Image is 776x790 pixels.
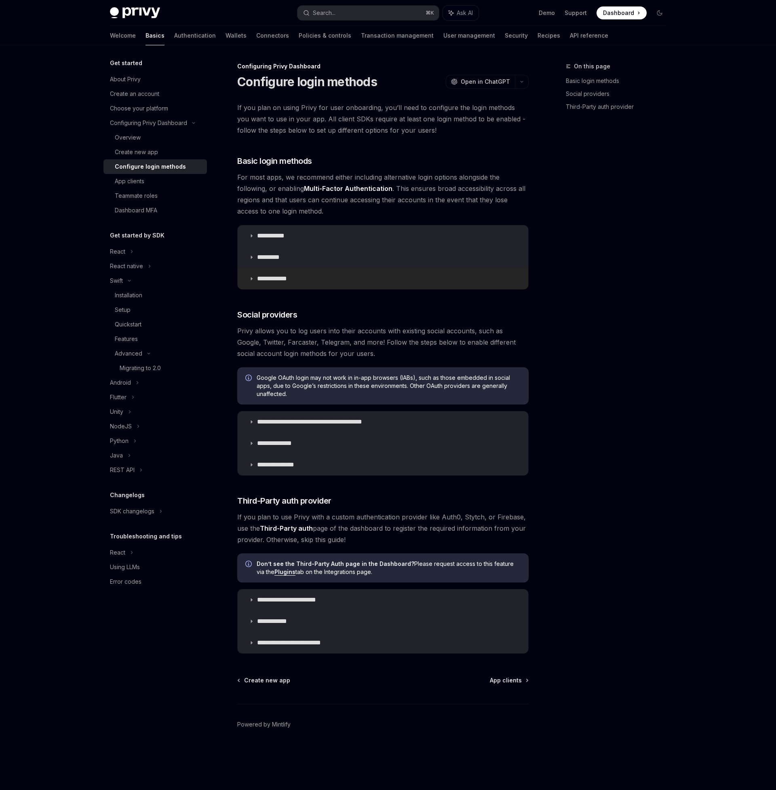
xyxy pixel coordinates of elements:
[313,8,335,18] div: Search...
[110,562,140,572] div: Using LLMs
[237,74,377,89] h1: Configure login methods
[110,421,132,431] div: NodeJS
[110,26,136,45] a: Welcome
[237,172,529,217] span: For most apps, we recommend either including alternative login options alongside the following, o...
[299,26,351,45] a: Policies & controls
[115,305,131,315] div: Setup
[539,9,555,17] a: Demo
[256,26,289,45] a: Connectors
[103,174,207,188] a: App clients
[457,9,473,17] span: Ask AI
[103,288,207,303] a: Installation
[461,78,510,86] span: Open in ChatGPT
[103,72,207,87] a: About Privy
[538,26,560,45] a: Recipes
[490,676,522,684] span: App clients
[110,58,142,68] h5: Get started
[110,118,187,128] div: Configuring Privy Dashboard
[110,465,135,475] div: REST API
[257,560,414,567] strong: Don’t see the Third-Party Auth page in the Dashboard?
[145,26,164,45] a: Basics
[244,676,290,684] span: Create new app
[110,532,182,541] h5: Troubleshooting and tips
[115,205,157,215] div: Dashboard MFA
[110,451,123,460] div: Java
[110,231,164,240] h5: Get started by SDK
[274,568,295,576] a: Plugins
[446,75,515,89] button: Open in ChatGPT
[237,155,312,167] span: Basic login methods
[110,247,125,256] div: React
[103,101,207,116] a: Choose your platform
[257,374,521,398] span: Google OAuth login may not work in in-app browsers (IABs), such as those embedded in social apps,...
[110,261,143,271] div: React native
[570,26,608,45] a: API reference
[237,102,529,136] span: If you plan on using Privy for user onboarding, you’ll need to configure the login methods you wa...
[603,9,634,17] span: Dashboard
[103,303,207,317] a: Setup
[110,74,141,84] div: About Privy
[120,363,161,373] div: Migrating to 2.0
[237,62,529,70] div: Configuring Privy Dashboard
[110,490,145,500] h5: Changelogs
[115,176,144,186] div: App clients
[115,162,186,172] div: Configure login methods
[505,26,528,45] a: Security
[237,495,331,506] span: Third-Party auth provider
[237,309,297,320] span: Social providers
[257,560,521,576] span: Please request access to this feature via the tab on the Integrations page.
[226,26,247,45] a: Wallets
[103,159,207,174] a: Configure login methods
[110,436,129,446] div: Python
[443,26,495,45] a: User management
[110,378,131,388] div: Android
[297,6,439,20] button: Search...⌘K
[115,290,142,300] div: Installation
[245,375,253,383] svg: Info
[103,317,207,332] a: Quickstart
[110,89,159,99] div: Create an account
[110,577,141,587] div: Error codes
[110,7,160,19] img: dark logo
[443,6,479,20] button: Ask AI
[238,676,290,684] a: Create new app
[566,74,673,87] a: Basic login methods
[110,276,123,286] div: Swift
[110,506,154,516] div: SDK changelogs
[115,133,141,142] div: Overview
[110,407,123,417] div: Unity
[110,392,127,402] div: Flutter
[653,6,666,19] button: Toggle dark mode
[565,9,587,17] a: Support
[103,361,207,375] a: Migrating to 2.0
[115,320,141,329] div: Quickstart
[103,87,207,101] a: Create an account
[574,61,610,71] span: On this page
[597,6,647,19] a: Dashboard
[237,511,529,545] span: If you plan to use Privy with a custom authentication provider like Auth0, Stytch, or Firebase, u...
[174,26,216,45] a: Authentication
[237,325,529,359] span: Privy allows you to log users into their accounts with existing social accounts, such as Google, ...
[103,145,207,159] a: Create new app
[566,100,673,113] a: Third-Party auth provider
[103,332,207,346] a: Features
[245,561,253,569] svg: Info
[103,130,207,145] a: Overview
[115,334,138,344] div: Features
[110,104,168,113] div: Choose your platform
[490,676,528,684] a: App clients
[566,87,673,100] a: Social providers
[110,548,125,557] div: React
[304,184,392,193] a: Multi-Factor Authentication
[115,191,158,201] div: Teammate roles
[115,147,158,157] div: Create new app
[361,26,434,45] a: Transaction management
[426,10,434,16] span: ⌘ K
[103,203,207,218] a: Dashboard MFA
[237,720,291,729] a: Powered by Mintlify
[103,560,207,574] a: Using LLMs
[103,574,207,589] a: Error codes
[103,188,207,203] a: Teammate roles
[260,524,313,532] strong: Third-Party auth
[115,349,142,358] div: Advanced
